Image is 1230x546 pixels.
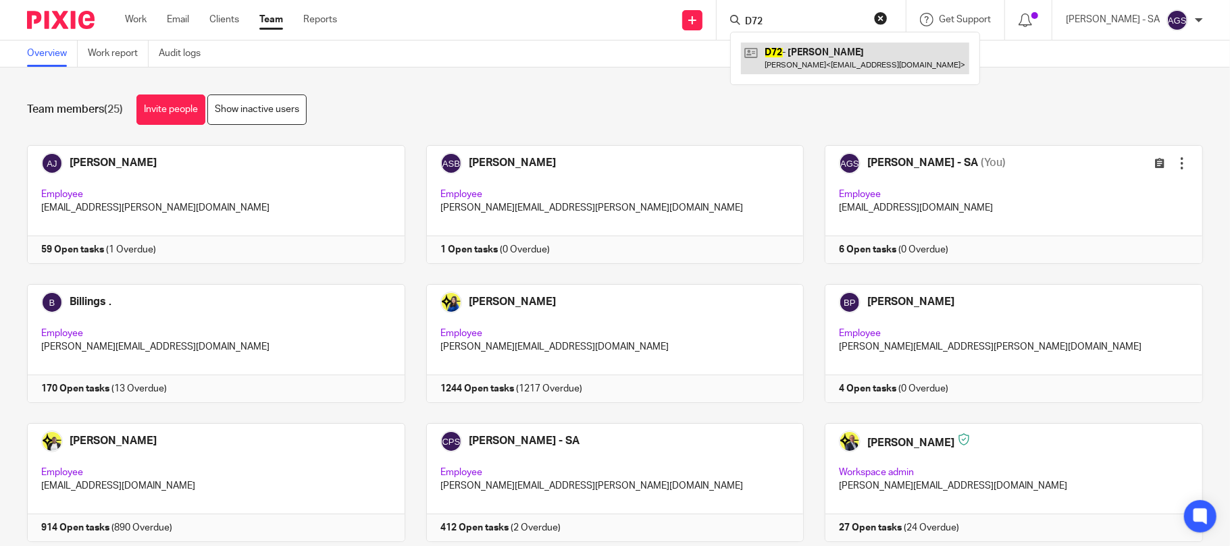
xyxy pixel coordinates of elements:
[207,94,307,125] a: Show inactive users
[939,15,991,24] span: Get Support
[209,13,239,26] a: Clients
[104,104,123,115] span: (25)
[27,40,78,67] a: Overview
[88,40,149,67] a: Work report
[874,11,888,25] button: Clear
[303,13,337,26] a: Reports
[27,103,123,117] h1: Team members
[167,13,189,26] a: Email
[744,16,865,28] input: Search
[1066,13,1160,26] p: [PERSON_NAME] - SA
[27,11,95,29] img: Pixie
[136,94,205,125] a: Invite people
[259,13,283,26] a: Team
[159,40,211,67] a: Audit logs
[1167,9,1188,31] img: svg%3E
[125,13,147,26] a: Work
